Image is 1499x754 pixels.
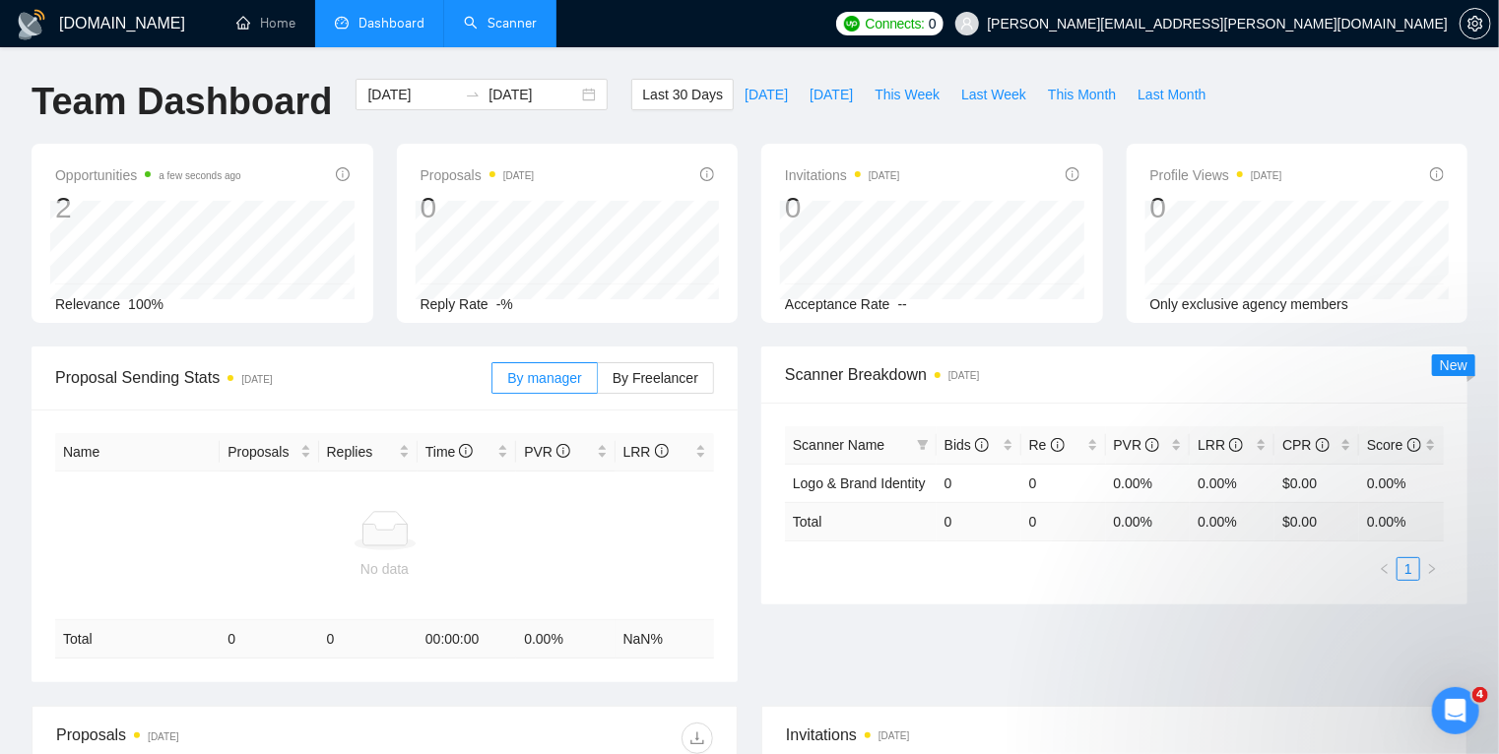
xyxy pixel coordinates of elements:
[465,87,481,102] span: swap-right
[1420,557,1444,581] button: right
[55,189,241,226] div: 2
[421,163,535,187] span: Proposals
[844,16,860,31] img: upwork-logo.png
[128,296,163,312] span: 100%
[1460,16,1491,31] a: setting
[228,441,295,463] span: Proposals
[1066,167,1079,181] span: info-circle
[55,620,220,659] td: Total
[16,9,47,40] img: logo
[948,370,979,381] time: [DATE]
[682,723,713,754] button: download
[1420,557,1444,581] li: Next Page
[1274,502,1359,540] td: $ 0.00
[1432,687,1479,734] iframe: Intercom live chat
[55,163,241,187] span: Opportunities
[1373,557,1397,581] button: left
[1373,557,1397,581] li: Previous Page
[236,15,295,31] a: homeHome
[875,84,940,105] span: This Week
[869,170,899,181] time: [DATE]
[1150,163,1282,187] span: Profile Views
[785,189,900,226] div: 0
[785,296,890,312] span: Acceptance Rate
[786,723,1443,747] span: Invitations
[507,370,581,386] span: By manager
[1407,438,1421,452] span: info-circle
[1114,437,1160,453] span: PVR
[929,13,937,34] span: 0
[1359,502,1444,540] td: 0.00 %
[55,365,491,390] span: Proposal Sending Stats
[319,433,418,471] th: Replies
[1106,464,1191,502] td: 0.00%
[1048,84,1116,105] span: This Month
[1461,16,1490,31] span: setting
[336,167,350,181] span: info-circle
[358,15,424,31] span: Dashboard
[655,444,669,458] span: info-circle
[1150,296,1349,312] span: Only exclusive agency members
[734,79,799,110] button: [DATE]
[1316,438,1330,452] span: info-circle
[425,444,473,460] span: Time
[623,444,669,460] span: LRR
[1274,464,1359,502] td: $0.00
[961,84,1026,105] span: Last Week
[1145,438,1159,452] span: info-circle
[631,79,734,110] button: Last 30 Days
[793,437,884,453] span: Scanner Name
[1127,79,1216,110] button: Last Month
[319,620,418,659] td: 0
[879,730,909,741] time: [DATE]
[1472,687,1488,703] span: 4
[950,79,1037,110] button: Last Week
[793,475,926,491] a: Logo & Brand Identity
[327,441,395,463] span: Replies
[785,362,1444,387] span: Scanner Breakdown
[241,374,272,385] time: [DATE]
[913,430,933,460] span: filter
[917,439,929,451] span: filter
[799,79,864,110] button: [DATE]
[1029,437,1065,453] span: Re
[459,444,473,458] span: info-circle
[866,13,925,34] span: Connects:
[56,723,385,754] div: Proposals
[1138,84,1206,105] span: Last Month
[1367,437,1420,453] span: Score
[1037,79,1127,110] button: This Month
[745,84,788,105] span: [DATE]
[1105,563,1499,701] iframe: Intercom notifications message
[785,502,937,540] td: Total
[1190,464,1274,502] td: 0.00%
[613,370,698,386] span: By Freelancer
[516,620,615,659] td: 0.00 %
[524,444,570,460] span: PVR
[1359,464,1444,502] td: 0.00%
[1190,502,1274,540] td: 0.00 %
[496,296,513,312] span: -%
[642,84,723,105] span: Last 30 Days
[503,170,534,181] time: [DATE]
[1251,170,1281,181] time: [DATE]
[418,620,516,659] td: 00:00:00
[960,17,974,31] span: user
[975,438,989,452] span: info-circle
[32,79,332,125] h1: Team Dashboard
[421,189,535,226] div: 0
[421,296,489,312] span: Reply Rate
[1051,438,1065,452] span: info-circle
[465,87,481,102] span: to
[898,296,907,312] span: --
[864,79,950,110] button: This Week
[700,167,714,181] span: info-circle
[1021,464,1106,502] td: 0
[810,84,853,105] span: [DATE]
[159,170,240,181] time: a few seconds ago
[945,437,989,453] span: Bids
[335,16,349,30] span: dashboard
[1106,502,1191,540] td: 0.00 %
[464,15,537,31] a: searchScanner
[556,444,570,458] span: info-circle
